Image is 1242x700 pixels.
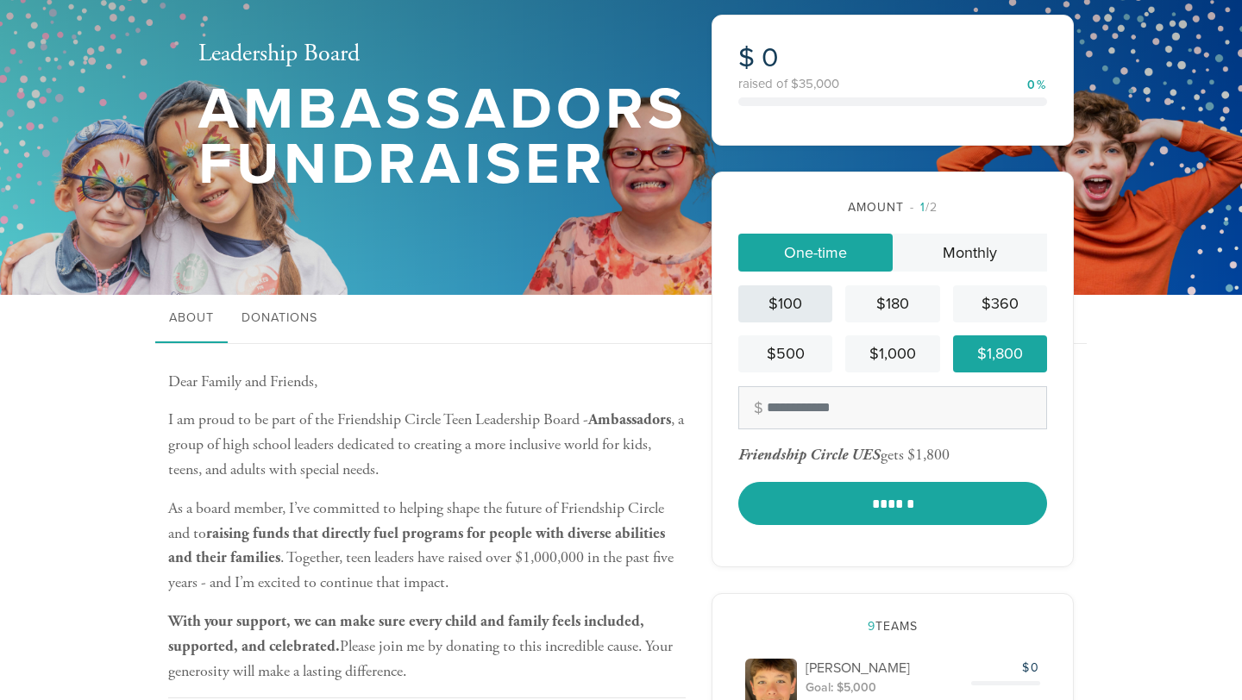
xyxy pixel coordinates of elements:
a: $500 [738,335,832,372]
div: $1,800 [960,342,1040,366]
h1: Ambassadors Fundraiser [198,82,687,193]
span: 1 [920,200,925,215]
span: 0 [762,41,779,74]
a: $180 [845,285,939,322]
a: Donations [228,295,331,343]
div: gets [738,445,904,465]
span: Friendship Circle UES [738,445,881,465]
p: As a board member, I’ve committed to helping shape the future of Friendship Circle and to . Toget... [168,497,686,596]
h2: Teams [738,620,1047,634]
p: Please join me by donating to this incredible cause. Your generosity will make a lasting difference. [168,609,686,684]
a: $360 [953,285,1047,322]
div: $500 [745,342,825,366]
b: raising funds that directly fuel programs for people with diverse abilities and their families [168,523,665,568]
a: About [155,295,228,343]
h2: Leadership Board [198,40,687,69]
b: Ambassadors [588,409,671,429]
a: One-time [738,234,893,272]
b: With your support, we can make sure every child and family feels included, supported, and celebra... [168,611,644,656]
div: 0% [1027,79,1047,91]
p: [PERSON_NAME] [806,659,963,678]
div: Amount [738,198,1047,216]
span: 9 [868,619,875,634]
p: I am proud to be part of the Friendship Circle Teen Leadership Board - , a group of high school l... [168,408,686,482]
a: $100 [738,285,832,322]
div: $180 [852,292,932,316]
a: Monthly [893,234,1047,272]
a: $1,000 [845,335,939,372]
div: $100 [745,292,825,316]
div: $1,800 [907,445,950,465]
div: raised of $35,000 [738,78,1047,91]
span: $ [738,41,755,74]
a: $1,800 [953,335,1047,372]
div: $1,000 [852,342,932,366]
div: $360 [960,292,1040,316]
div: Goal: $5,000 [806,679,963,696]
p: Dear Family and Friends, [168,370,686,395]
span: /2 [910,200,938,215]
